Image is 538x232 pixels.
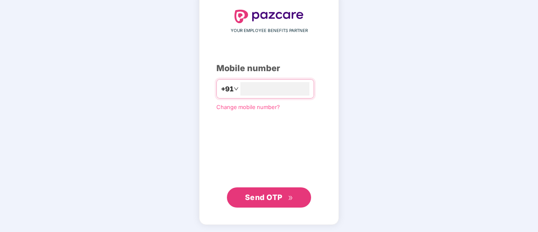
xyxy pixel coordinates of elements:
[231,27,308,34] span: YOUR EMPLOYEE BENEFITS PARTNER
[245,193,282,202] span: Send OTP
[221,84,234,94] span: +91
[234,86,239,91] span: down
[216,104,280,110] a: Change mobile number?
[234,10,304,23] img: logo
[288,195,293,201] span: double-right
[227,187,311,208] button: Send OTPdouble-right
[216,62,322,75] div: Mobile number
